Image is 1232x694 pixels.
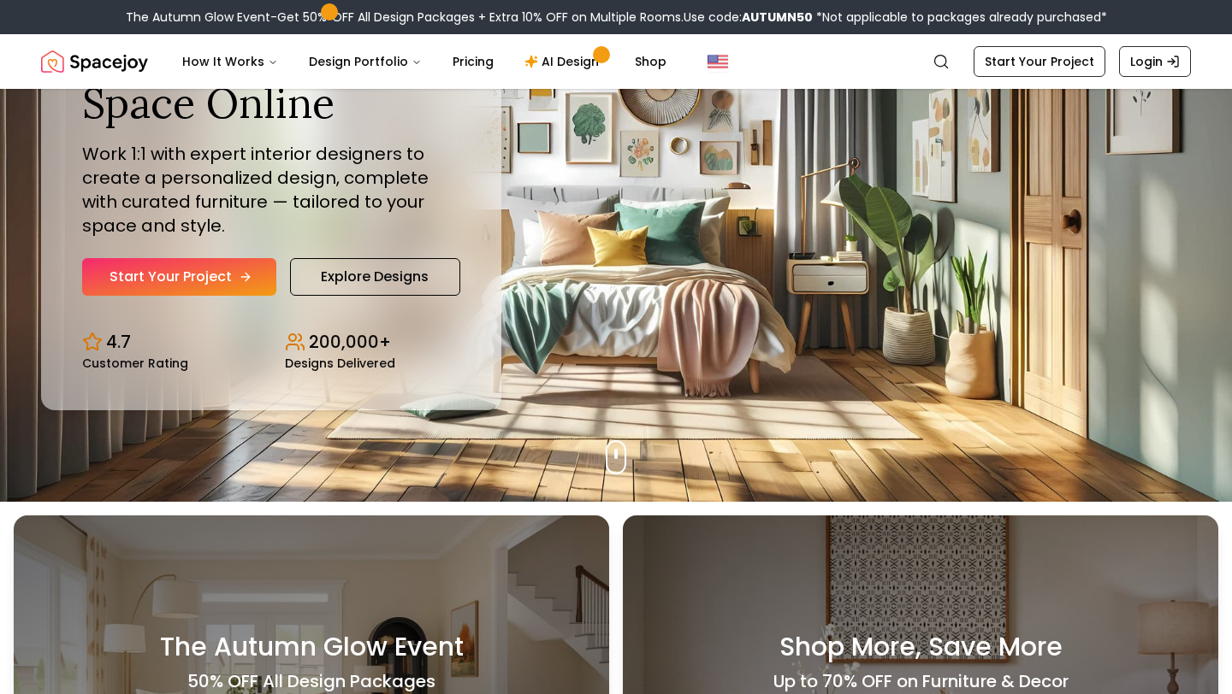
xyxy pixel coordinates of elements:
[169,44,292,79] button: How It Works
[106,330,131,354] p: 4.7
[41,34,1191,89] nav: Global
[813,9,1107,26] span: *Not applicable to packages already purchased*
[160,632,464,662] h3: The Autumn Glow Event
[511,44,618,79] a: AI Design
[295,44,435,79] button: Design Portfolio
[742,9,813,26] b: AUTUMN50
[82,29,460,127] h1: Design Your Dream Space Online
[621,44,680,79] a: Shop
[41,44,148,79] a: Spacejoy
[41,44,148,79] img: Spacejoy Logo
[439,44,507,79] a: Pricing
[82,357,188,369] small: Customer Rating
[82,142,460,238] p: Work 1:1 with expert interior designers to create a personalized design, complete with curated fu...
[290,258,460,296] a: Explore Designs
[708,51,728,72] img: United States
[82,258,276,296] a: Start Your Project
[82,316,460,369] div: Design stats
[779,632,1063,662] h3: Shop More, Save More
[684,9,813,26] span: Use code:
[285,357,395,369] small: Designs Delivered
[773,669,1069,693] h4: Up to 70% OFF on Furniture & Decor
[126,9,1107,26] div: The Autumn Glow Event-Get 50% OFF All Design Packages + Extra 10% OFF on Multiple Rooms.
[187,669,435,693] h4: 50% OFF All Design Packages
[974,46,1105,77] a: Start Your Project
[309,330,391,354] p: 200,000+
[169,44,680,79] nav: Main
[1119,46,1191,77] a: Login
